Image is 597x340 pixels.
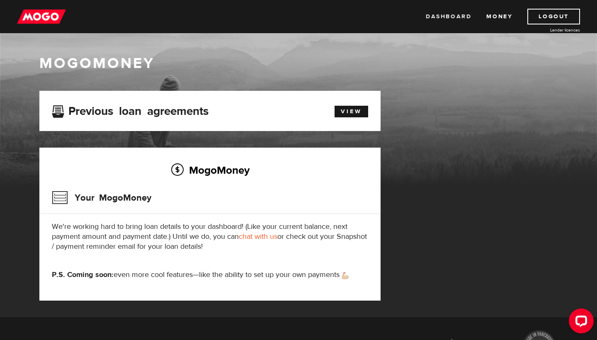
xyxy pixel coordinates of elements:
[562,305,597,340] iframe: LiveChat chat widget
[342,272,349,279] img: strong arm emoji
[527,9,580,24] a: Logout
[52,161,368,179] h2: MogoMoney
[52,104,209,115] h3: Previous loan agreements
[426,9,471,24] a: Dashboard
[239,232,277,241] a: chat with us
[52,270,368,280] p: even more cool features—like the ability to set up your own payments
[335,106,368,117] a: View
[518,27,580,33] a: Lender licences
[39,55,558,72] h1: MogoMoney
[17,9,66,24] img: mogo_logo-11ee424be714fa7cbb0f0f49df9e16ec.png
[486,9,512,24] a: Money
[52,270,114,279] strong: P.S. Coming soon:
[52,187,151,209] h3: Your MogoMoney
[52,222,368,252] p: We're working hard to bring loan details to your dashboard! (Like your current balance, next paym...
